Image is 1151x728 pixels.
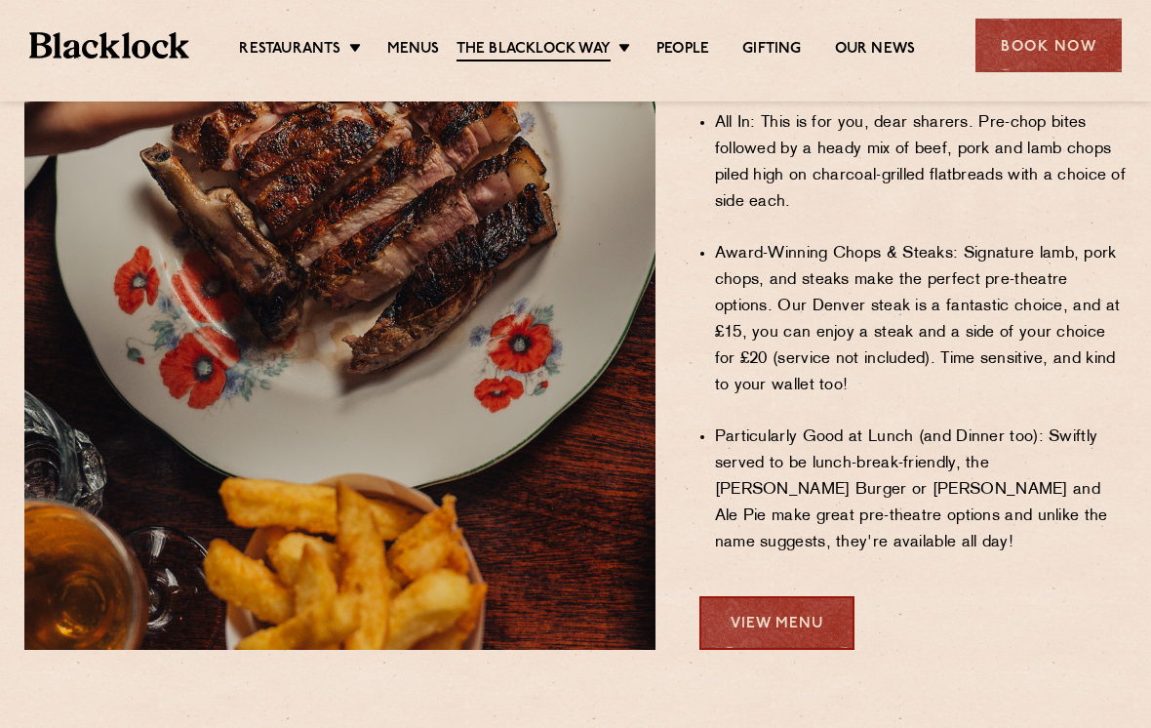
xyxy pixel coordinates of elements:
[656,40,709,60] a: People
[239,40,340,60] a: Restaurants
[715,241,1127,399] li: Award-Winning Chops & Steaks: Signature lamb, pork chops, and steaks make the perfect pre-theatre...
[715,425,1127,556] li: Particularly Good at Lunch (and Dinner too): Swiftly served to be lunch-break-friendly, the [PERS...
[387,40,440,60] a: Menus
[456,40,611,61] a: The Blacklock Way
[835,40,916,60] a: Our News
[29,32,189,60] img: BL_Textured_Logo-footer-cropped.svg
[742,40,801,60] a: Gifting
[715,110,1127,216] li: All In: This is for you, dear sharers. Pre-chop bites followed by a heady mix of beef, pork and l...
[699,596,854,650] a: View Menu
[975,19,1122,72] div: Book Now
